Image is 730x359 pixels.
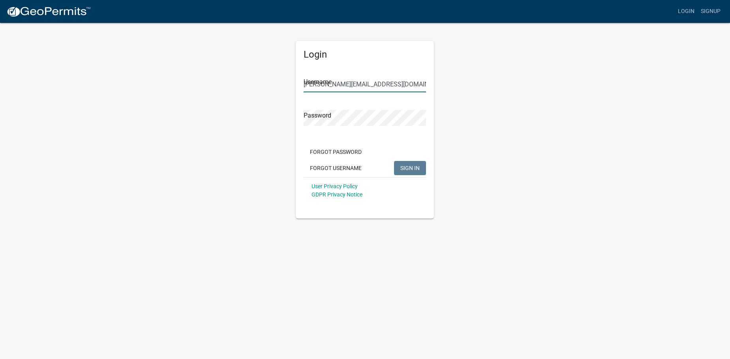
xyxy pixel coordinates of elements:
a: Signup [698,4,724,19]
button: SIGN IN [394,161,426,175]
a: Login [675,4,698,19]
span: SIGN IN [400,165,420,171]
button: Forgot Password [304,145,368,159]
a: User Privacy Policy [312,183,358,189]
button: Forgot Username [304,161,368,175]
a: GDPR Privacy Notice [312,191,362,198]
h5: Login [304,49,426,60]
